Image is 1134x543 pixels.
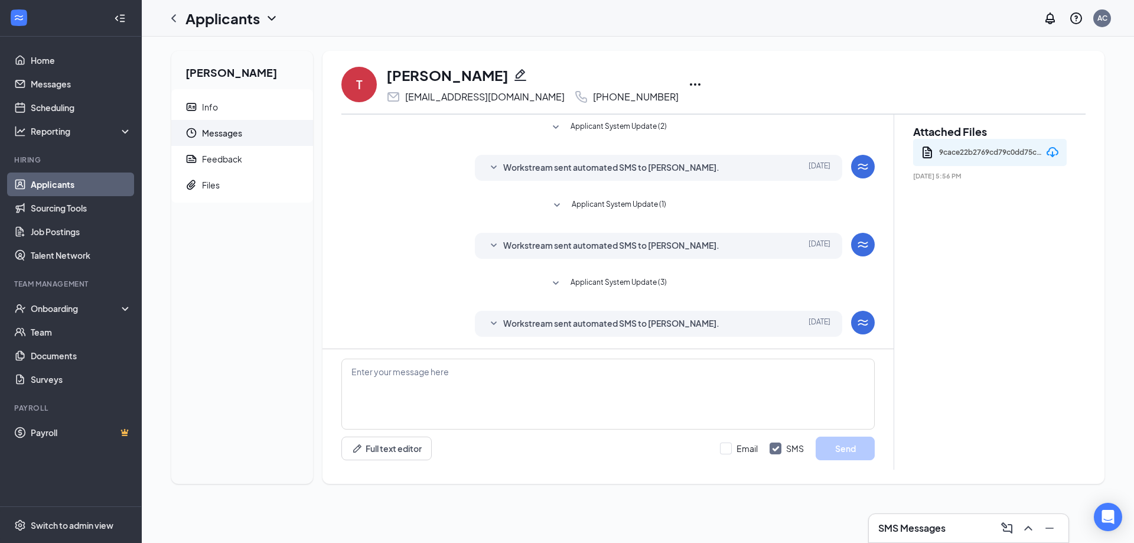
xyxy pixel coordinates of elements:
[31,519,113,531] div: Switch to admin view
[167,11,181,25] svg: ChevronLeft
[185,8,260,28] h1: Applicants
[1021,521,1035,535] svg: ChevronUp
[1097,13,1107,23] div: AC
[31,320,132,344] a: Team
[1094,503,1122,531] div: Open Intercom Messenger
[487,317,501,331] svg: SmallChevronDown
[574,90,588,104] svg: Phone
[809,239,830,253] span: [DATE]
[920,145,934,160] svg: Document
[202,153,242,165] div: Feedback
[1019,519,1038,538] button: ChevronUp
[171,172,313,198] a: PaperclipFiles
[356,76,363,93] div: T
[185,101,197,113] svg: ContactCard
[1042,521,1057,535] svg: Minimize
[550,199,666,213] button: SmallChevronDownApplicant System Update (1)
[171,146,313,172] a: ReportFeedback
[487,161,501,175] svg: SmallChevronDown
[487,239,501,253] svg: SmallChevronDown
[31,125,132,137] div: Reporting
[265,11,279,25] svg: ChevronDown
[549,277,563,291] svg: SmallChevronDown
[878,522,946,535] h3: SMS Messages
[856,238,870,252] svg: WorkstreamLogo
[114,12,126,24] svg: Collapse
[31,96,132,119] a: Scheduling
[14,519,26,531] svg: Settings
[549,121,563,135] svg: SmallChevronDown
[939,144,1042,161] div: 9cace22b2769cd79c0dd75c8f359fd71.docx
[31,303,122,314] div: Onboarding
[1040,519,1059,538] button: Minimize
[31,220,132,243] a: Job Postings
[1069,11,1083,25] svg: QuestionInfo
[31,173,132,196] a: Applicants
[998,519,1016,538] button: ComposeMessage
[31,421,132,444] a: PayrollCrown
[171,120,313,146] a: ClockMessages
[593,91,679,103] div: [PHONE_NUMBER]
[913,124,1067,139] h2: Attached Files
[185,127,197,139] svg: Clock
[202,120,304,146] span: Messages
[341,437,432,460] button: Full text editorPen
[503,161,719,175] span: Workstream sent automated SMS to [PERSON_NAME].
[809,161,830,175] span: [DATE]
[31,368,132,391] a: Surveys
[386,65,509,85] h1: [PERSON_NAME]
[14,403,129,413] div: Payroll
[14,303,26,314] svg: UserCheck
[913,172,1067,180] span: [DATE] 5:56 PM
[513,68,527,82] svg: Pencil
[809,317,830,331] span: [DATE]
[856,316,870,330] svg: WorkstreamLogo
[171,51,313,89] h2: [PERSON_NAME]
[14,279,129,289] div: Team Management
[31,243,132,267] a: Talent Network
[688,77,702,92] svg: Ellipses
[31,196,132,220] a: Sourcing Tools
[572,199,666,213] span: Applicant System Update (1)
[549,277,667,291] button: SmallChevronDownApplicant System Update (3)
[405,91,565,103] div: [EMAIL_ADDRESS][DOMAIN_NAME]
[549,121,667,135] button: SmallChevronDownApplicant System Update (2)
[13,12,25,24] svg: WorkstreamLogo
[171,94,313,120] a: ContactCardInfo
[1043,11,1057,25] svg: Notifications
[503,239,719,253] span: Workstream sent automated SMS to [PERSON_NAME].
[351,443,363,454] svg: Pen
[31,48,132,72] a: Home
[185,179,197,191] svg: Paperclip
[856,160,870,174] svg: WorkstreamLogo
[31,72,132,96] a: Messages
[14,155,129,165] div: Hiring
[386,90,400,104] svg: Email
[31,344,132,368] a: Documents
[202,101,218,113] div: Info
[202,179,220,191] div: Files
[550,199,564,213] svg: SmallChevronDown
[1045,145,1060,160] svg: Download
[571,121,667,135] span: Applicant System Update (2)
[185,153,197,165] svg: Report
[1000,521,1014,535] svg: ComposeMessage
[14,125,26,137] svg: Analysis
[571,277,667,291] span: Applicant System Update (3)
[816,437,875,460] button: Send
[503,317,719,331] span: Workstream sent automated SMS to [PERSON_NAME].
